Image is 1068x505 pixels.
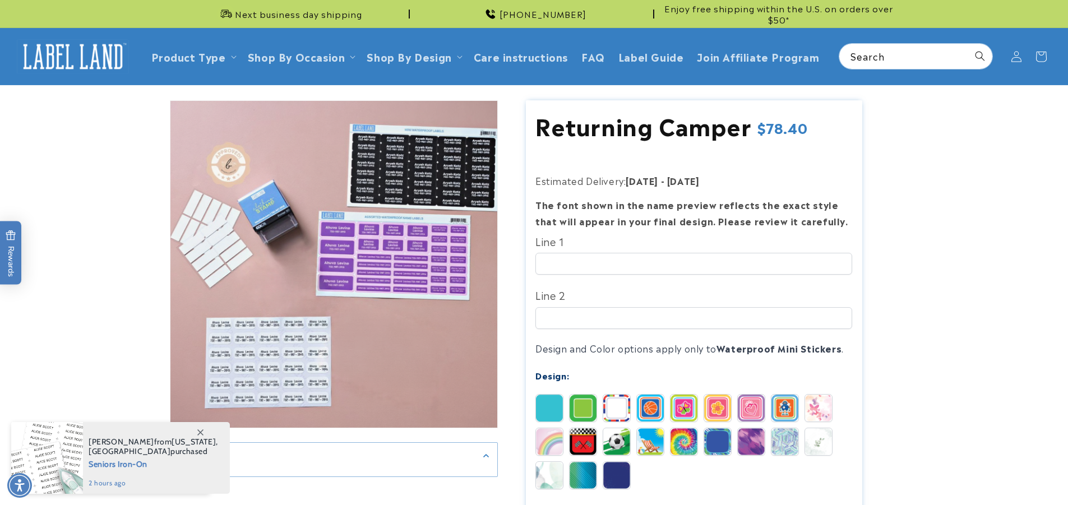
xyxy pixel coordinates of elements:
[535,286,852,304] label: Line 2
[771,428,798,455] img: Geo
[170,100,498,477] media-gallery: Gallery Viewer
[474,50,568,63] span: Care instructions
[89,437,218,456] span: from , purchased
[7,473,32,498] div: Accessibility Menu
[170,443,497,468] summary: Description
[704,395,731,421] img: Flower
[467,43,575,70] a: Care instructions
[500,8,586,20] span: [PHONE_NUMBER]
[535,232,852,250] label: Line 1
[581,50,605,63] span: FAQ
[603,428,630,455] img: Soccer
[360,43,466,70] summary: Shop By Design
[535,110,752,140] h1: Returning Camper
[570,462,597,489] img: Gradient
[17,39,129,74] img: Label Land
[13,35,133,78] a: Label Land
[667,174,700,187] strong: [DATE]
[671,395,697,421] img: Butterfly
[757,119,808,136] span: $78.40
[89,446,170,456] span: [GEOGRAPHIC_DATA]
[248,50,345,63] span: Shop By Occasion
[626,174,658,187] strong: [DATE]
[805,395,832,421] img: Abstract Butterfly
[241,43,360,70] summary: Shop By Occasion
[659,3,899,25] span: Enjoy free shipping within the U.S. on orders over $50*
[536,395,563,421] img: Solid
[612,43,691,70] a: Label Guide
[575,43,612,70] a: FAQ
[771,395,798,421] img: Robot
[637,428,664,455] img: Summer
[536,462,563,489] img: Watercolor
[145,43,241,70] summary: Product Type
[697,50,819,63] span: Join Affiliate Program
[603,395,630,421] img: Stripes
[172,437,216,447] span: [US_STATE]
[690,43,826,70] a: Join Affiliate Program
[968,44,992,68] button: Search
[738,395,765,421] img: Princess
[704,428,731,455] img: Strokes
[671,428,697,455] img: Tie Dye
[716,341,842,355] b: Waterproof Mini Stickers
[570,428,597,455] img: Race Car
[637,395,664,421] img: Basketball
[805,428,832,455] img: Leaf
[738,428,765,455] img: Brush
[535,173,816,189] p: Estimated Delivery:
[535,369,569,382] label: Design:
[535,198,848,228] strong: The font shown in the name preview reflects the exact style that will appear in your final design...
[235,8,362,20] span: Next business day shipping
[535,341,844,355] span: Design and Color options apply only to .
[603,462,630,489] img: Triangles
[536,428,563,455] img: Rainbow
[570,395,597,421] img: Border
[661,174,665,187] strong: -
[618,50,684,63] span: Label Guide
[151,49,226,64] a: Product Type
[89,437,154,447] span: [PERSON_NAME]
[6,230,16,276] span: Rewards
[367,49,451,64] a: Shop By Design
